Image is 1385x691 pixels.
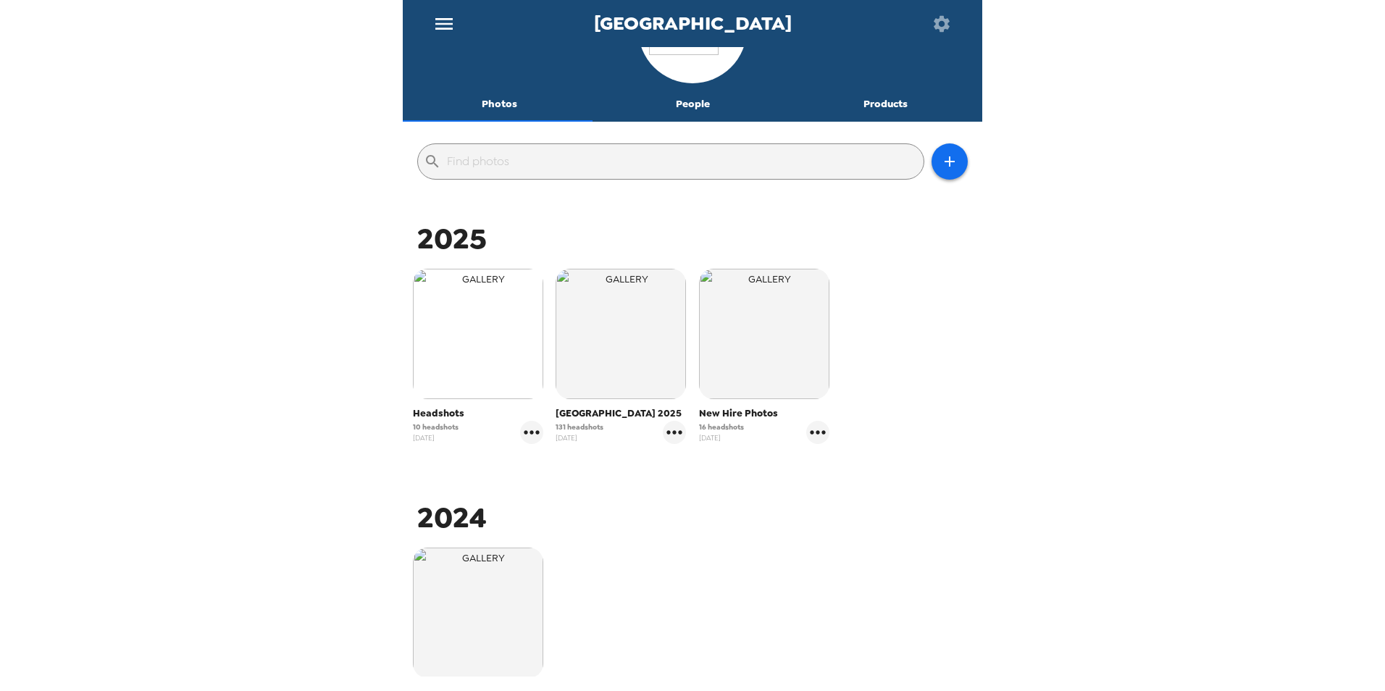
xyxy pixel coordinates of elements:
[447,150,918,173] input: Find photos
[417,498,487,537] span: 2024
[789,87,982,122] button: Products
[699,406,829,421] span: New Hire Photos
[663,421,686,444] button: gallery menu
[699,422,744,432] span: 16 headshots
[413,548,543,678] img: gallery
[417,219,487,258] span: 2025
[556,422,603,432] span: 131 headshots
[403,87,596,122] button: Photos
[594,14,792,33] span: [GEOGRAPHIC_DATA]
[413,432,459,443] span: [DATE]
[596,87,790,122] button: People
[413,422,459,432] span: 10 headshots
[699,432,744,443] span: [DATE]
[520,421,543,444] button: gallery menu
[413,406,543,421] span: Headshots
[699,269,829,399] img: gallery
[556,406,686,421] span: [GEOGRAPHIC_DATA] 2025
[806,421,829,444] button: gallery menu
[556,432,603,443] span: [DATE]
[413,269,543,399] img: gallery
[556,269,686,399] img: gallery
